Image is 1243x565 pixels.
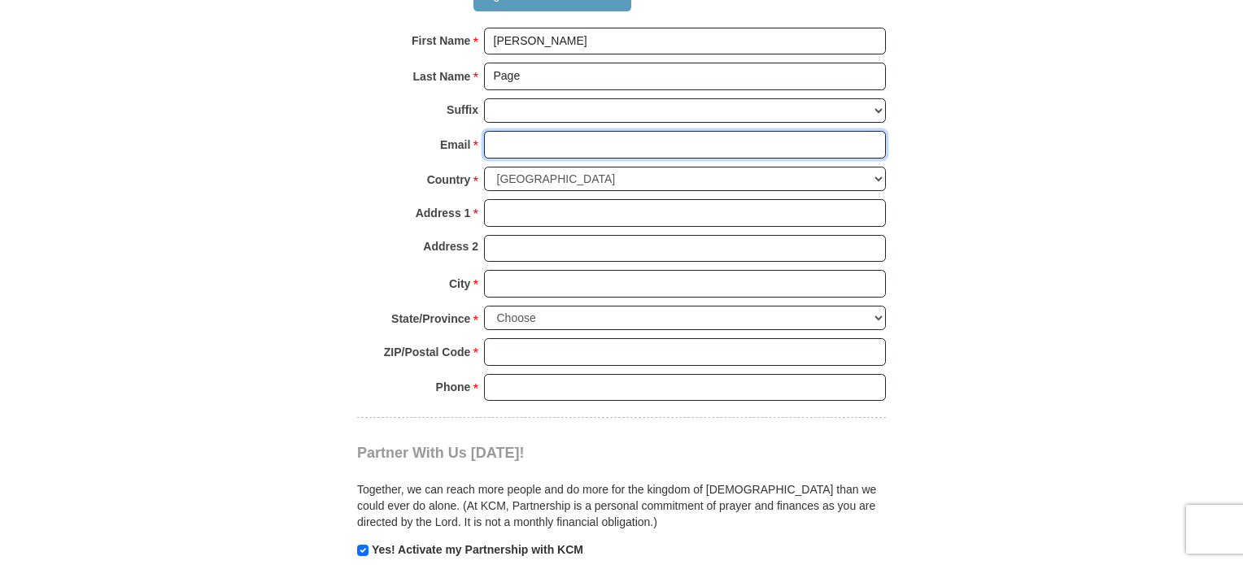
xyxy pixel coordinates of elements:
[413,65,471,88] strong: Last Name
[384,341,471,363] strong: ZIP/Postal Code
[391,307,470,330] strong: State/Province
[412,29,470,52] strong: First Name
[372,543,583,556] strong: Yes! Activate my Partnership with KCM
[357,445,525,461] span: Partner With Us [DATE]!
[427,168,471,191] strong: Country
[449,272,470,295] strong: City
[423,235,478,258] strong: Address 2
[416,202,471,224] strong: Address 1
[436,376,471,398] strong: Phone
[447,98,478,121] strong: Suffix
[440,133,470,156] strong: Email
[357,481,886,530] p: Together, we can reach more people and do more for the kingdom of [DEMOGRAPHIC_DATA] than we coul...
